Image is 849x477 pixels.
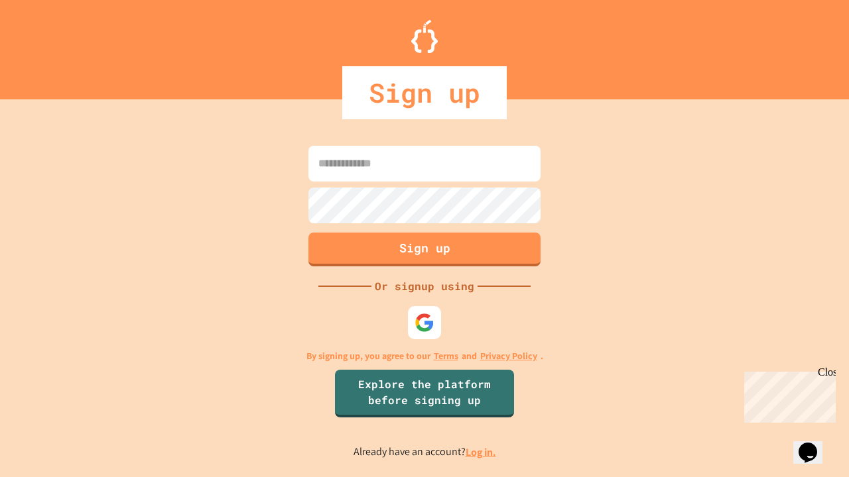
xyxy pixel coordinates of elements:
[308,233,541,266] button: Sign up
[335,370,514,417] a: Explore the platform before signing up
[480,349,537,363] a: Privacy Policy
[371,278,478,294] div: Or signup using
[354,444,496,460] p: Already have an account?
[793,424,836,464] iframe: chat widget
[411,20,438,53] img: Logo.svg
[466,445,496,459] a: Log in.
[434,349,458,363] a: Terms
[5,5,92,84] div: Chat with us now!Close
[415,313,434,333] img: google-icon.svg
[739,366,836,423] iframe: chat widget
[342,66,507,119] div: Sign up
[306,349,543,363] p: By signing up, you agree to our and .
